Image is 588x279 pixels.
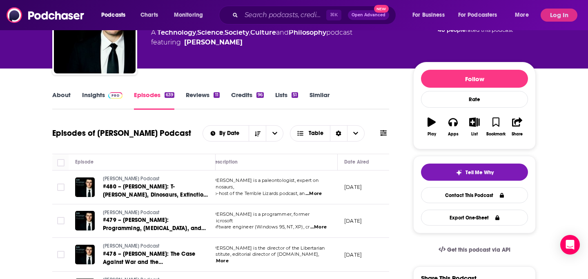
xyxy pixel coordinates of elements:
[310,91,330,110] a: Similar
[309,131,323,136] span: Table
[75,157,94,167] div: Episode
[101,9,125,21] span: Podcasts
[465,169,494,176] span: Tell Me Why
[292,92,298,98] div: 51
[541,9,577,22] button: Log In
[108,92,122,99] img: Podchaser Pro
[310,224,327,230] span: ...More
[103,176,160,182] span: [PERSON_NAME] Podcast
[134,91,174,110] a: Episodes639
[103,250,195,274] span: #478 – [PERSON_NAME]: The Case Against War and the [GEOGRAPHIC_DATA]
[212,211,310,224] span: [PERSON_NAME] is a programmer, former Microsoft
[464,112,485,142] button: List
[103,210,160,215] span: [PERSON_NAME] Podcast
[458,9,497,21] span: For Podcasters
[249,126,266,141] button: Sort Direction
[412,9,445,21] span: For Business
[471,132,478,137] div: List
[203,131,249,136] button: open menu
[428,132,436,137] div: Play
[256,92,264,98] div: 96
[486,132,506,137] div: Bookmark
[57,217,65,224] span: Toggle select row
[157,29,196,36] a: Technology
[344,217,362,224] p: [DATE]
[135,9,163,22] a: Charts
[52,128,191,138] h1: Episodes of [PERSON_NAME] Podcast
[330,126,347,141] div: Sort Direction
[103,250,209,266] a: #478 – [PERSON_NAME]: The Case Against War and the [GEOGRAPHIC_DATA]
[276,29,289,36] span: and
[57,184,65,191] span: Toggle select row
[223,29,225,36] span: ,
[374,5,389,13] span: New
[456,169,462,176] img: tell me why sparkle
[103,183,208,206] span: #480 – [PERSON_NAME]: T-[PERSON_NAME], Dinosaurs, Extinction, Evolution, and Jurassic Park
[103,243,209,250] a: [PERSON_NAME] Podcast
[7,7,85,23] img: Podchaser - Follow, Share and Rate Podcasts
[203,125,284,142] h2: Choose List sort
[197,29,223,36] a: Science
[227,6,404,24] div: Search podcasts, credits, & more...
[103,243,160,249] span: [PERSON_NAME] Podcast
[509,9,539,22] button: open menu
[344,184,362,190] p: [DATE]
[57,251,65,258] span: Toggle select row
[214,92,219,98] div: 11
[212,224,310,230] span: software engineer (Windows 95, NT, XP), cr
[326,10,341,20] span: ⌘ K
[421,187,528,203] a: Contact This Podcast
[421,70,528,88] button: Follow
[485,112,506,142] button: Bookmark
[168,9,214,22] button: open menu
[151,28,352,47] div: A podcast
[432,240,517,260] a: Get this podcast via API
[165,92,174,98] div: 639
[103,216,209,232] a: #479 – [PERSON_NAME]: Programming, [MEDICAL_DATA], and Old-School Microsoft Stories
[515,9,529,21] span: More
[305,190,322,197] span: ...More
[421,112,442,142] button: Play
[140,9,158,21] span: Charts
[249,29,250,36] span: ,
[421,210,528,226] button: Export One-Sheet
[212,245,325,251] span: [PERSON_NAME] is the director of the Libertarian
[344,157,369,167] div: Date Aired
[212,177,319,190] span: [PERSON_NAME] is a paleontologist, expert on dinosaurs,
[196,29,197,36] span: ,
[421,91,528,108] div: Rate
[275,91,298,110] a: Lists51
[103,209,209,217] a: [PERSON_NAME] Podcast
[212,258,229,264] span: ...More
[266,126,283,141] button: open menu
[103,175,209,183] a: [PERSON_NAME] Podcast
[344,251,362,258] p: [DATE]
[507,112,528,142] button: Share
[241,9,326,22] input: Search podcasts, credits, & more...
[174,9,203,21] span: Monitoring
[512,132,523,137] div: Share
[151,38,352,47] span: featuring
[352,13,385,17] span: Open Advanced
[442,112,463,142] button: Apps
[290,125,365,142] button: Choose View
[407,9,455,22] button: open menu
[453,9,509,22] button: open menu
[103,183,209,199] a: #480 – [PERSON_NAME]: T-[PERSON_NAME], Dinosaurs, Extinction, Evolution, and Jurassic Park
[96,9,136,22] button: open menu
[212,157,238,167] div: Description
[250,29,276,36] a: Culture
[560,235,580,255] div: Open Intercom Messenger
[448,132,459,137] div: Apps
[447,246,510,253] span: Get this podcast via API
[421,164,528,181] button: tell me why sparkleTell Me Why
[348,10,389,20] button: Open AdvancedNew
[219,131,242,136] span: By Date
[231,91,264,110] a: Credits96
[184,38,243,47] a: Lex Fridman
[186,91,219,110] a: Reviews11
[82,91,122,110] a: InsightsPodchaser Pro
[289,29,326,36] a: Philosophy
